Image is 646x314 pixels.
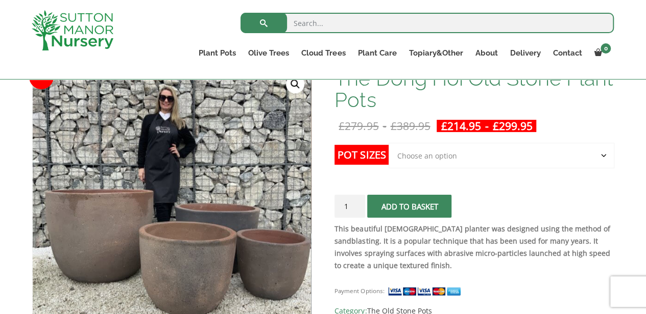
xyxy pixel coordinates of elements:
[334,287,384,295] small: Payment Options:
[492,119,498,133] span: £
[334,68,614,111] h1: The Dong Hoi Old Stone Plant Pots
[601,43,611,54] span: 0
[492,119,532,133] bdi: 299.95
[339,119,345,133] span: £
[504,46,546,60] a: Delivery
[286,75,304,93] a: View full-screen image gallery
[390,119,430,133] bdi: 389.95
[241,13,614,33] input: Search...
[334,195,365,218] input: Product quantity
[546,46,588,60] a: Contact
[469,46,504,60] a: About
[351,46,402,60] a: Plant Care
[367,195,451,218] button: Add to basket
[32,10,113,50] img: logo
[441,119,481,133] bdi: 214.95
[402,46,469,60] a: Topiary&Other
[588,46,614,60] a: 0
[390,119,396,133] span: £
[388,286,464,297] img: payment supported
[242,46,295,60] a: Olive Trees
[339,119,378,133] bdi: 279.95
[437,120,536,132] ins: -
[295,46,351,60] a: Cloud Trees
[334,145,389,165] label: Pot Sizes
[193,46,242,60] a: Plant Pots
[441,119,447,133] span: £
[334,224,610,270] strong: This beautiful [DEMOGRAPHIC_DATA] planter was designed using the method of sandblasting. It is a ...
[334,120,434,132] del: -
